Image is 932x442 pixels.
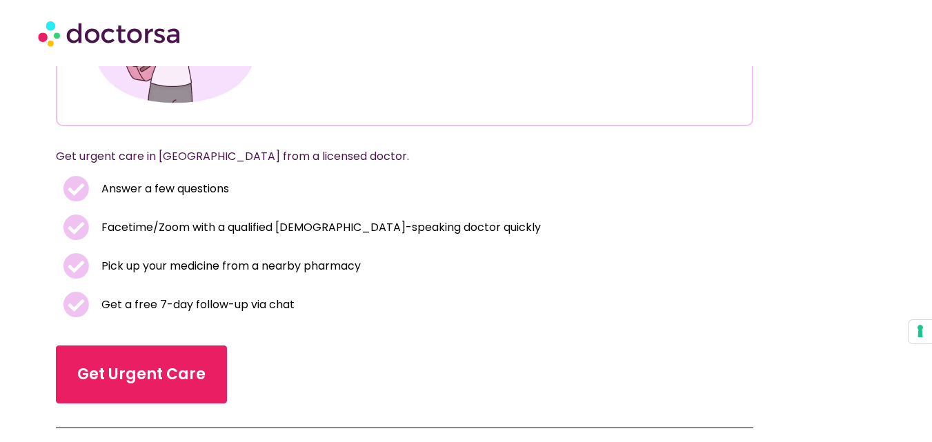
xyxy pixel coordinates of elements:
span: Pick up your medicine from a nearby pharmacy [98,257,361,276]
a: Get Urgent Care [56,345,227,403]
span: Get a free 7-day follow-up via chat [98,295,295,314]
button: Your consent preferences for tracking technologies [909,320,932,343]
p: Get urgent care in [GEOGRAPHIC_DATA] from a licensed doctor. [56,147,720,166]
span: Get Urgent Care [77,363,206,385]
span: Facetime/Zoom with a qualified [DEMOGRAPHIC_DATA]-speaking doctor quickly [98,218,541,237]
span: Answer a few questions [98,179,229,199]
